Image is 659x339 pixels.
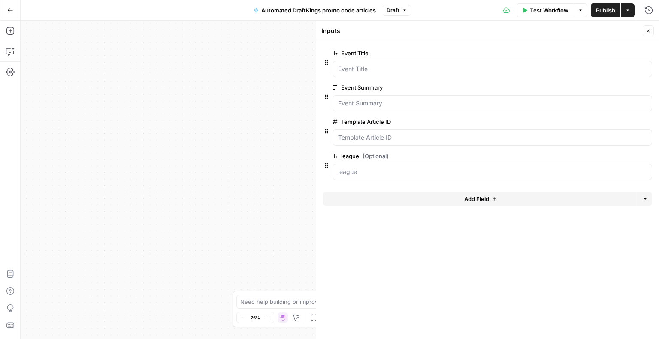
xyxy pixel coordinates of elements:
span: Publish [596,6,615,15]
div: Inputs [321,27,640,35]
button: Draft [383,5,411,16]
label: league [333,152,604,160]
button: Automated DraftKings promo code articles [248,3,381,17]
span: Test Workflow [530,6,568,15]
span: 76% [251,314,260,321]
label: Event Summary [333,83,604,92]
span: (Optional) [363,152,389,160]
input: Template Article ID [338,133,647,142]
input: Event Title [338,65,647,73]
button: Test Workflow [517,3,574,17]
input: Event Summary [338,99,647,108]
label: Template Article ID [333,117,604,126]
button: Publish [591,3,620,17]
span: Automated DraftKings promo code articles [261,6,376,15]
span: Add Field [464,195,489,203]
input: league [338,168,647,176]
button: Add Field [323,192,638,206]
label: Event Title [333,49,604,57]
span: Draft [387,6,399,14]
